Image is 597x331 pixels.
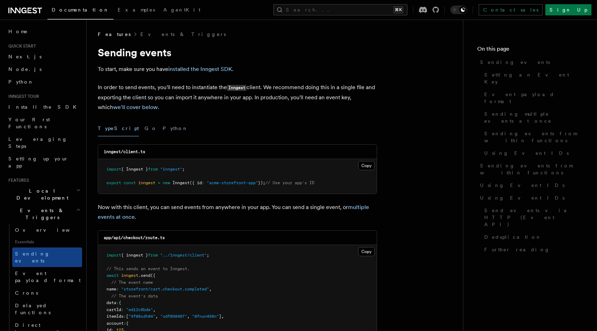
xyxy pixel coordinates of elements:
[484,246,550,253] span: Further reading
[481,69,583,88] a: Setting an Event Key
[265,180,314,185] span: // Use your app's ID
[126,314,128,319] span: [
[126,307,153,312] span: "ed12c8bde"
[106,314,124,319] span: itemIds
[148,167,158,172] span: from
[8,28,28,35] span: Home
[6,178,29,183] span: Features
[6,94,39,99] span: Inngest tour
[6,25,82,38] a: Home
[121,307,124,312] span: :
[8,117,50,129] span: Your first Functions
[477,56,583,69] a: Sending events
[258,180,265,185] span: });
[12,287,82,299] a: Crons
[8,66,42,72] span: Node.js
[106,307,121,312] span: cartId
[8,104,81,110] span: Install the SDK
[106,273,119,278] span: await
[393,6,403,13] kbd: ⌘K
[219,314,221,319] span: ]
[6,75,82,88] a: Python
[192,314,219,319] span: "0fnun498n"
[111,280,153,285] span: // The event name
[484,130,583,144] span: Sending events from within functions
[202,180,204,185] span: :
[480,162,583,176] span: Sending events from within functions
[6,50,82,63] a: Next.js
[481,231,583,243] a: Deduplication
[121,287,209,292] span: "storefront/cart.checkout.completed"
[145,121,157,136] button: Go
[477,179,583,192] a: Using Event IDs
[124,321,126,326] span: :
[98,202,377,222] p: Now with this client, you can send events from anywhere in your app. You can send a single event,...
[545,4,591,15] a: Sign Up
[126,321,128,326] span: {
[6,207,76,221] span: Events & Triggers
[113,2,159,19] a: Examples
[481,147,583,159] a: Using Event IDs
[12,247,82,267] a: Sending events
[6,204,82,224] button: Events & Triggers
[98,121,139,136] button: TypeScript
[116,287,119,292] span: :
[182,167,185,172] span: ;
[160,253,207,258] span: "../inngest/client"
[481,127,583,147] a: Sending events from within functions
[484,110,583,124] span: Sending multiple events at once
[47,2,113,20] a: Documentation
[481,243,583,256] a: Further reading
[52,7,109,13] span: Documentation
[477,192,583,204] a: Using Event IDs
[121,167,148,172] span: { Inngest }
[273,4,407,15] button: Search...⌘K
[358,161,375,170] button: Copy
[227,85,246,91] code: Inngest
[104,149,145,154] code: inngest/client.ts
[119,300,121,305] span: {
[111,294,158,298] span: // The event's data
[138,180,155,185] span: inngest
[106,266,190,271] span: // This sends an event to Inngest.
[98,204,369,220] a: multiple events at once
[6,133,82,152] a: Leveraging Steps
[481,204,583,231] a: Send events via HTTP (Event API)
[98,46,377,59] h1: Sending events
[207,180,258,185] span: "acme-storefront-app"
[477,45,583,56] h4: On this page
[190,180,202,185] span: ({ id
[12,224,82,236] a: Overview
[98,64,377,74] p: To start, make sure you have .
[6,113,82,133] a: Your first Functions
[15,251,50,264] span: Sending events
[484,71,583,85] span: Setting an Event Key
[477,159,583,179] a: Sending events from within functions
[116,300,119,305] span: :
[209,287,212,292] span: ,
[484,207,583,228] span: Send events via HTTP (Event API)
[481,88,583,108] a: Event payload format
[104,235,165,240] code: app/api/checkout/route.ts
[12,267,82,287] a: Event payload format
[358,247,375,256] button: Copy
[106,321,124,326] span: account
[207,253,209,258] span: ;
[163,7,200,13] span: AgentKit
[221,314,224,319] span: ,
[153,307,155,312] span: ,
[113,104,158,110] a: we'll cover below
[484,150,569,157] span: Using Event IDs
[15,303,51,315] span: Delayed functions
[118,7,155,13] span: Examples
[163,180,170,185] span: new
[160,314,187,319] span: "sdf098487"
[138,273,150,278] span: .send
[124,180,136,185] span: const
[163,121,188,136] button: Python
[98,31,131,38] span: Features
[12,236,82,247] span: Essentials
[140,31,226,38] a: Events & Triggers
[480,59,550,66] span: Sending events
[121,273,138,278] span: inngest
